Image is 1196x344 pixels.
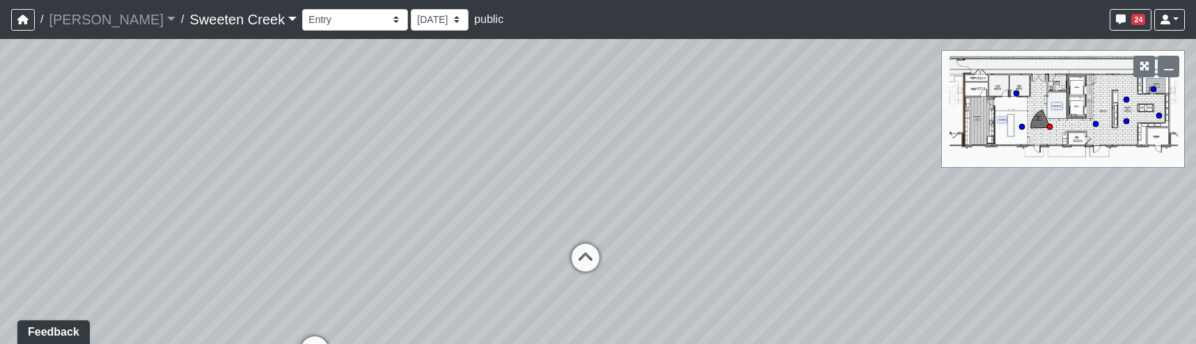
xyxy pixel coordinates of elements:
iframe: Ybug feedback widget [10,316,93,344]
span: / [35,6,49,33]
span: 24 [1131,14,1145,25]
span: public [474,13,503,25]
a: [PERSON_NAME] [49,6,175,33]
button: 24 [1110,9,1151,31]
a: Sweeten Creek [189,6,297,33]
span: / [175,6,189,33]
